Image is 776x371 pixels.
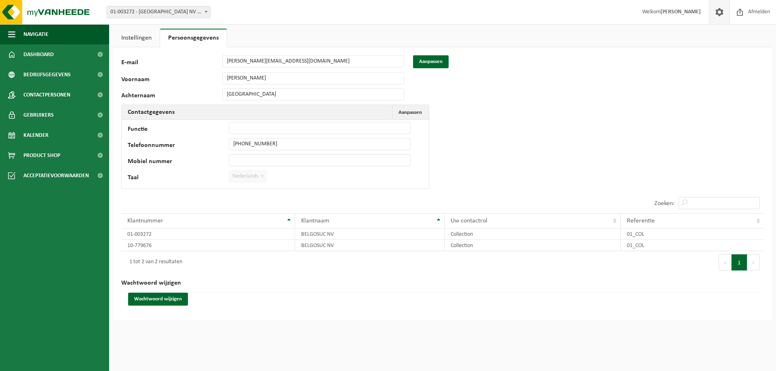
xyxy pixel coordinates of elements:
td: Collection [445,228,621,240]
span: Kalender [23,125,48,145]
span: Navigatie [23,24,48,44]
span: Klantnaam [301,218,329,224]
h2: Contactgegevens [122,105,181,119]
label: E-mail [121,59,222,68]
a: Persoonsgegevens [160,29,227,47]
span: Product Shop [23,145,60,166]
button: Wachtwoord wijzigen [128,293,188,306]
span: Nederlands [229,171,266,182]
span: Uw contactrol [451,218,487,224]
span: Gebruikers [23,105,54,125]
input: E-mail [222,55,404,67]
button: Previous [719,254,732,270]
button: Aanpassen [413,55,449,68]
button: Next [747,254,760,270]
strong: [PERSON_NAME] [660,9,701,15]
span: Nederlands [229,170,267,182]
label: Telefoonnummer [128,142,229,150]
label: Functie [128,126,229,134]
label: Zoeken: [654,200,675,207]
a: Instellingen [113,29,160,47]
td: 01_COL [621,240,764,251]
span: Klantnummer [127,218,163,224]
span: 01-003272 - BELGOSUC NV - BEERNEM [107,6,211,18]
label: Voornaam [121,76,222,84]
td: 01_COL [621,228,764,240]
button: Aanpassen [392,105,428,119]
button: 1 [732,254,747,270]
span: Aanpassen [399,110,422,115]
span: Acceptatievoorwaarden [23,166,89,186]
span: Dashboard [23,44,54,65]
h2: Wachtwoord wijzigen [121,274,764,293]
span: 01-003272 - BELGOSUC NV - BEERNEM [107,6,210,18]
div: 1 tot 2 van 2 resultaten [125,255,182,270]
td: Collection [445,240,621,251]
span: Referentie [627,218,655,224]
td: 10-779676 [121,240,295,251]
label: Mobiel nummer [128,158,229,166]
td: 01-003272 [121,228,295,240]
td: BELGOSUC NV [295,240,445,251]
td: BELGOSUC NV [295,228,445,240]
label: Taal [128,174,229,182]
span: Bedrijfsgegevens [23,65,71,85]
label: Achternaam [121,92,222,101]
span: Contactpersonen [23,85,70,105]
